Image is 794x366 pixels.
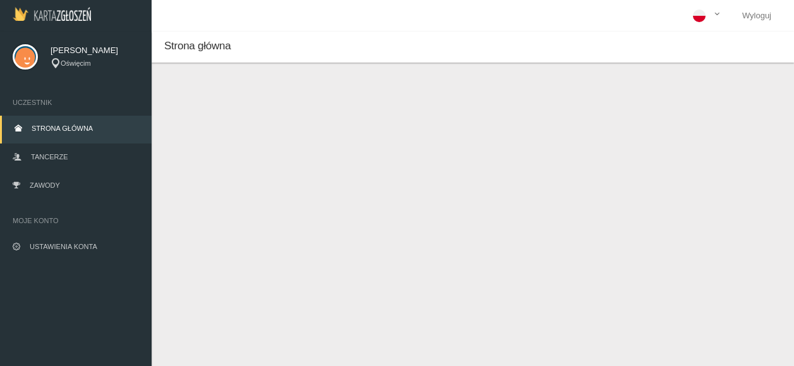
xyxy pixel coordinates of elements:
[13,96,139,109] span: Uczestnik
[13,44,38,70] img: svg
[13,214,139,227] span: Moje konto
[51,58,139,69] div: Oświęcim
[13,7,91,21] img: Logo
[164,40,231,52] span: Strona główna
[31,153,68,161] span: Tancerze
[30,181,60,189] span: Zawody
[32,125,93,132] span: Strona główna
[30,243,97,250] span: Ustawienia konta
[51,44,139,57] span: [PERSON_NAME]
